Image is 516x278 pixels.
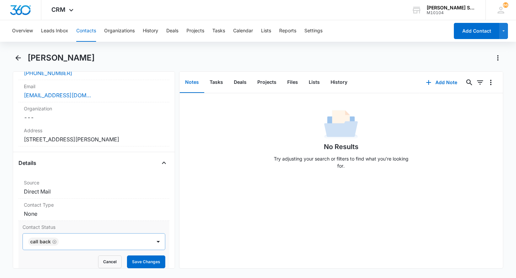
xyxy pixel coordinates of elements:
[30,239,51,244] div: Call Back
[18,199,169,221] div: Contact TypeNone
[454,23,499,39] button: Add Contact
[166,20,178,42] button: Deals
[24,127,164,134] label: Address
[304,20,322,42] button: Settings
[18,176,169,199] div: SourceDirect Mail
[324,142,358,152] h1: No Results
[12,20,33,42] button: Overview
[180,72,204,93] button: Notes
[24,201,164,208] label: Contact Type
[24,187,164,196] dd: Direct Mail
[503,2,508,8] div: notifications count
[212,20,225,42] button: Tasks
[159,158,169,168] button: Close
[24,83,164,90] label: Email
[427,10,476,15] div: account id
[76,20,96,42] button: Contacts
[464,77,475,88] button: Search...
[24,179,164,186] label: Source
[24,69,72,77] a: [PHONE_NUMBER]
[24,135,164,143] dd: [STREET_ADDRESS][PERSON_NAME]
[51,239,57,244] div: Remove Call Back
[475,77,485,88] button: Filters
[427,5,476,10] div: account name
[279,20,296,42] button: Reports
[98,255,122,268] button: Cancel
[325,72,353,93] button: History
[252,72,282,93] button: Projects
[24,113,164,121] dd: ---
[228,72,252,93] button: Deals
[270,155,412,169] p: Try adjusting your search or filters to find what you’re looking for.
[41,20,68,42] button: Leads Inbox
[28,53,95,63] h1: [PERSON_NAME]
[18,124,169,146] div: Address[STREET_ADDRESS][PERSON_NAME]
[24,105,164,112] label: Organization
[186,20,204,42] button: Projects
[204,72,228,93] button: Tasks
[18,159,36,167] h4: Details
[282,72,303,93] button: Files
[419,74,464,91] button: Add Note
[127,255,165,268] button: Save Changes
[104,20,135,42] button: Organizations
[503,2,508,8] span: 66
[233,20,253,42] button: Calendar
[492,53,503,63] button: Actions
[324,108,358,142] img: No Data
[51,6,66,13] span: CRM
[143,20,158,42] button: History
[18,80,169,102] div: Email[EMAIL_ADDRESS][DOMAIN_NAME]
[13,53,23,63] button: Back
[485,77,496,88] button: Overflow Menu
[303,72,325,93] button: Lists
[24,91,91,99] a: [EMAIL_ADDRESS][DOMAIN_NAME]
[18,102,169,124] div: Organization---
[24,210,164,218] dd: None
[23,223,165,231] label: Contact Status
[261,20,271,42] button: Lists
